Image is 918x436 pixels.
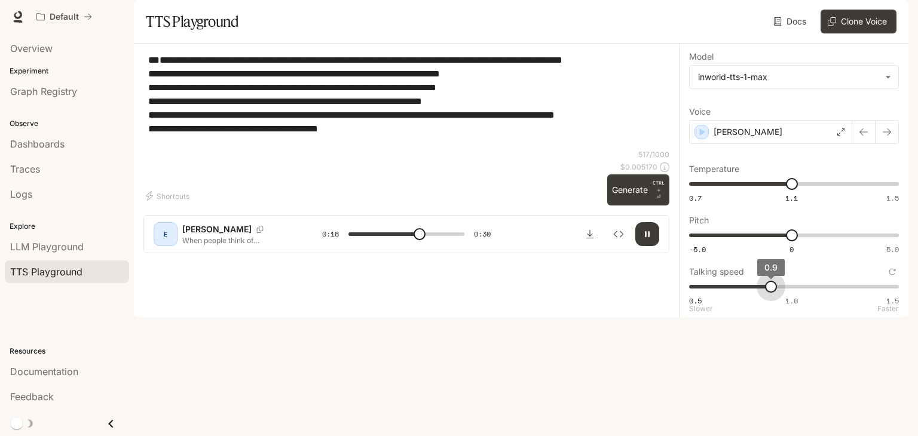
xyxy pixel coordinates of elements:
[886,244,899,254] span: 5.0
[877,305,899,312] p: Faster
[689,268,744,276] p: Talking speed
[31,5,97,29] button: All workspaces
[790,244,794,254] span: 0
[182,223,252,235] p: [PERSON_NAME]
[886,296,899,306] span: 1.5
[714,126,782,138] p: [PERSON_NAME]
[474,228,491,240] span: 0:30
[146,10,238,33] h1: TTS Playground
[607,222,631,246] button: Inspect
[689,296,702,306] span: 0.5
[698,71,879,83] div: inworld-tts-1-max
[785,193,798,203] span: 1.1
[653,179,665,194] p: CTRL +
[689,165,739,173] p: Temperature
[689,244,706,254] span: -5.0
[689,108,711,116] p: Voice
[50,12,79,22] p: Default
[143,186,194,205] button: Shortcuts
[689,53,714,61] p: Model
[785,296,798,306] span: 1.0
[182,235,293,245] p: When people think of [PERSON_NAME], they often picture a legend with a friendly smile and timeles...
[821,10,896,33] button: Clone Voice
[252,226,268,233] button: Copy Voice ID
[689,216,709,225] p: Pitch
[771,10,811,33] a: Docs
[886,193,899,203] span: 1.5
[156,225,175,244] div: E
[578,222,602,246] button: Download audio
[607,174,669,205] button: GenerateCTRL +⏎
[689,193,702,203] span: 0.7
[690,66,898,88] div: inworld-tts-1-max
[689,305,713,312] p: Slower
[638,149,669,159] p: 517 / 1000
[764,262,778,272] span: 0.9
[322,228,339,240] span: 0:18
[653,179,665,201] p: ⏎
[886,265,899,278] button: Reset to default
